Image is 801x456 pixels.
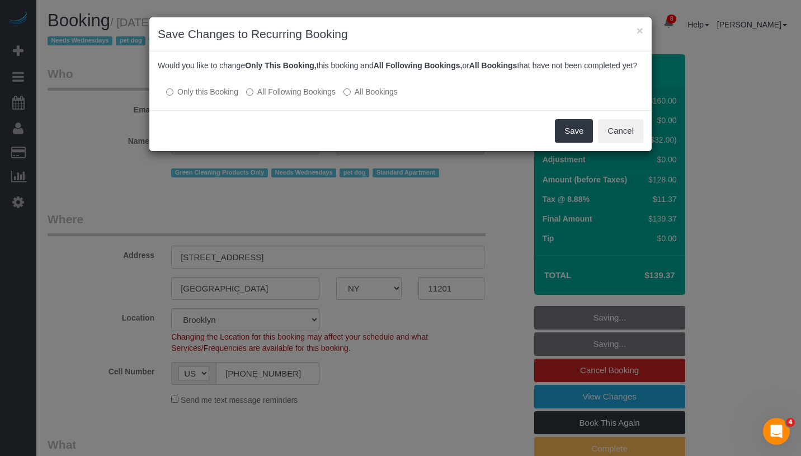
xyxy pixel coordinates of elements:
input: Only this Booking [166,88,173,96]
p: Would you like to change this booking and or that have not been completed yet? [158,60,643,71]
label: All bookings that have not been completed yet will be changed. [343,86,398,97]
iframe: Intercom live chat [763,418,790,445]
label: All other bookings in the series will remain the same. [166,86,238,97]
input: All Following Bookings [246,88,253,96]
button: Save [555,119,593,143]
span: 4 [786,418,795,427]
h3: Save Changes to Recurring Booking [158,26,643,43]
button: × [637,25,643,36]
b: Only This Booking, [245,61,317,70]
b: All Bookings [469,61,517,70]
label: This and all the bookings after it will be changed. [246,86,336,97]
input: All Bookings [343,88,351,96]
b: All Following Bookings, [374,61,463,70]
button: Cancel [598,119,643,143]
